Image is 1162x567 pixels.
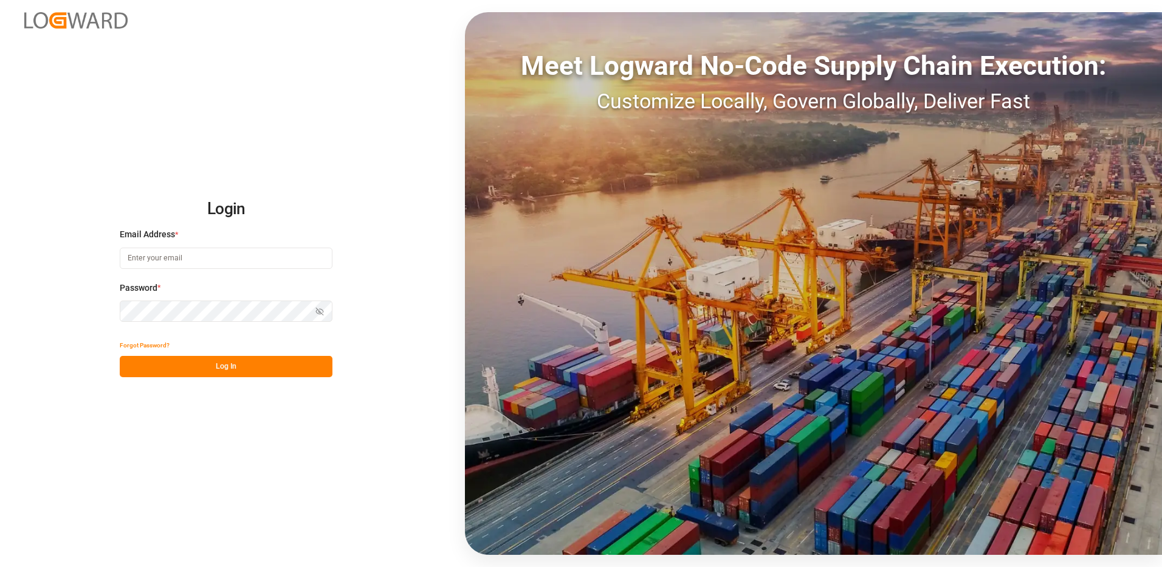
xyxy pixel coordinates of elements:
[465,46,1162,86] div: Meet Logward No-Code Supply Chain Execution:
[120,335,170,356] button: Forgot Password?
[120,228,175,241] span: Email Address
[465,86,1162,117] div: Customize Locally, Govern Globally, Deliver Fast
[120,190,332,229] h2: Login
[120,356,332,377] button: Log In
[24,12,128,29] img: Logward_new_orange.png
[120,248,332,269] input: Enter your email
[120,282,157,294] span: Password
